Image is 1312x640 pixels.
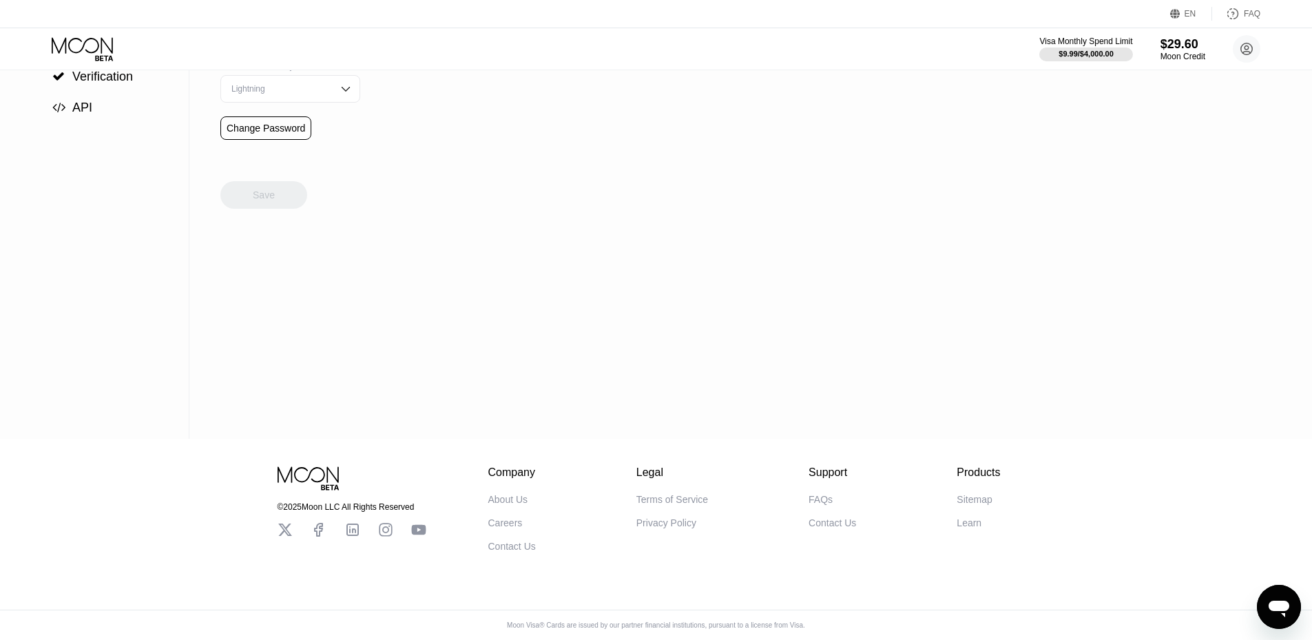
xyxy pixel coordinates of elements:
div: Contact Us [488,541,536,552]
div: FAQ [1244,9,1260,19]
div: About Us [488,494,528,505]
div: Change Password [220,116,311,140]
div: Visa Monthly Spend Limit$9.99/$4,000.00 [1039,37,1132,61]
div: Terms of Service [636,494,708,505]
div: Privacy Policy [636,517,696,528]
div: EN [1170,7,1212,21]
div: Careers [488,517,523,528]
div: FAQ [1212,7,1260,21]
div: $9.99 / $4,000.00 [1059,50,1114,58]
div: Company [488,466,536,479]
div: Sitemap [957,494,992,505]
span:  [52,101,65,114]
div: EN [1185,9,1196,19]
div: Lightning [228,84,332,94]
div: Learn [957,517,981,528]
div: FAQs [809,494,833,505]
div: Moon Visa® Cards are issued by our partner financial institutions, pursuant to a license from Visa. [496,621,816,629]
div: Moon Credit [1160,52,1205,61]
div: $29.60Moon Credit [1160,37,1205,61]
div: Contact Us [809,517,856,528]
div: © 2025 Moon LLC All Rights Reserved [278,502,426,512]
div: Legal [636,466,708,479]
div: $29.60 [1160,37,1205,52]
div: Change Password [227,123,305,134]
div: Products [957,466,1000,479]
span:  [52,70,65,83]
span: API [72,101,92,114]
div: Visa Monthly Spend Limit [1039,37,1132,46]
div: Support [809,466,856,479]
span: Verification [72,70,133,83]
iframe: Button to launch messaging window, conversation in progress [1257,585,1301,629]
